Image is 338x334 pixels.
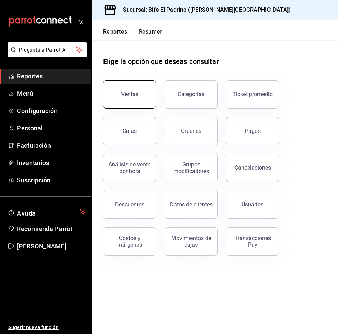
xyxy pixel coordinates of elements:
[78,18,83,24] button: open_drawer_menu
[165,117,218,145] button: Órdenes
[242,201,263,208] div: Usuarios
[103,28,163,40] div: navigation tabs
[17,175,86,185] span: Suscripción
[245,128,261,134] div: Pagos
[115,201,144,208] div: Descuentos
[226,154,279,182] button: Cancelaciones
[232,91,273,98] div: Ticket promedio
[17,241,86,251] span: [PERSON_NAME]
[17,208,77,216] span: Ayuda
[17,123,86,133] span: Personal
[19,46,76,54] span: Pregunta a Parrot AI
[170,201,213,208] div: Datos de clientes
[226,117,279,145] button: Pagos
[165,80,218,109] button: Categorías
[226,227,279,256] button: Transacciones Pay
[8,324,86,331] span: Sugerir nueva función
[17,89,86,98] span: Menú
[169,235,213,248] div: Movimientos de cajas
[8,42,87,57] button: Pregunta a Parrot AI
[121,91,138,98] div: Ventas
[108,161,152,175] div: Análisis de venta por hora
[17,158,86,168] span: Inventarios
[103,117,156,145] a: Cajas
[117,6,291,14] h3: Sucursal: Bife El Padrino ([PERSON_NAME][GEOGRAPHIC_DATA])
[165,154,218,182] button: Grupos modificadores
[181,128,201,134] div: Órdenes
[108,235,152,248] div: Costos y márgenes
[231,235,274,248] div: Transacciones Pay
[17,224,86,234] span: Recomienda Parrot
[103,191,156,219] button: Descuentos
[103,28,128,40] button: Reportes
[165,227,218,256] button: Movimientos de cajas
[226,191,279,219] button: Usuarios
[103,56,219,67] h1: Elige la opción que deseas consultar
[17,141,86,150] span: Facturación
[103,227,156,256] button: Costos y márgenes
[17,106,86,116] span: Configuración
[103,154,156,182] button: Análisis de venta por hora
[123,127,137,135] div: Cajas
[5,51,87,59] a: Pregunta a Parrot AI
[178,91,204,98] div: Categorías
[17,71,86,81] span: Reportes
[169,161,213,175] div: Grupos modificadores
[139,28,163,40] button: Resumen
[235,164,271,171] div: Cancelaciones
[165,191,218,219] button: Datos de clientes
[226,80,279,109] button: Ticket promedio
[103,80,156,109] button: Ventas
